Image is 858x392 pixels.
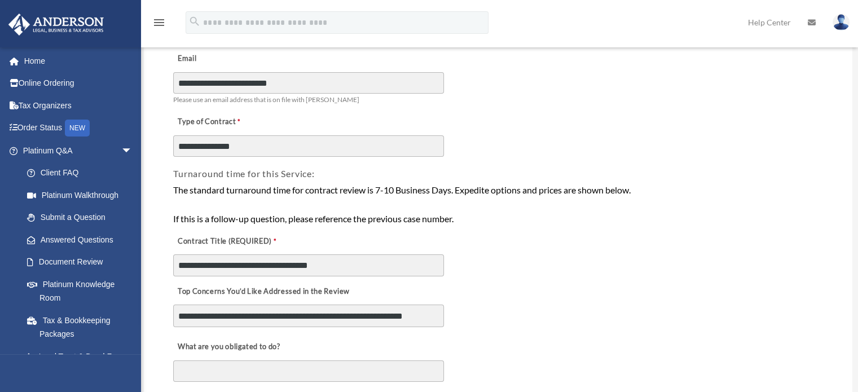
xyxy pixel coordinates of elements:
[8,72,149,95] a: Online Ordering
[188,15,201,28] i: search
[8,117,149,140] a: Order StatusNEW
[173,183,823,226] div: The standard turnaround time for contract review is 7-10 Business Days. Expedite options and pric...
[16,162,149,184] a: Client FAQ
[833,14,850,30] img: User Pic
[16,309,149,345] a: Tax & Bookkeeping Packages
[16,206,149,229] a: Submit a Question
[8,50,149,72] a: Home
[16,345,149,368] a: Land Trust & Deed Forum
[16,273,149,309] a: Platinum Knowledge Room
[152,16,166,29] i: menu
[16,251,144,274] a: Document Review
[121,139,144,162] span: arrow_drop_down
[173,284,353,299] label: Top Concerns You’d Like Addressed in the Review
[173,114,286,130] label: Type of Contract
[173,168,314,179] span: Turnaround time for this Service:
[8,94,149,117] a: Tax Organizers
[173,340,286,355] label: What are you obligated to do?
[152,20,166,29] a: menu
[173,95,359,104] span: Please use an email address that is on file with [PERSON_NAME]
[65,120,90,136] div: NEW
[173,51,286,67] label: Email
[16,228,149,251] a: Answered Questions
[173,234,286,249] label: Contract Title (REQUIRED)
[16,184,149,206] a: Platinum Walkthrough
[8,139,149,162] a: Platinum Q&Aarrow_drop_down
[5,14,107,36] img: Anderson Advisors Platinum Portal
